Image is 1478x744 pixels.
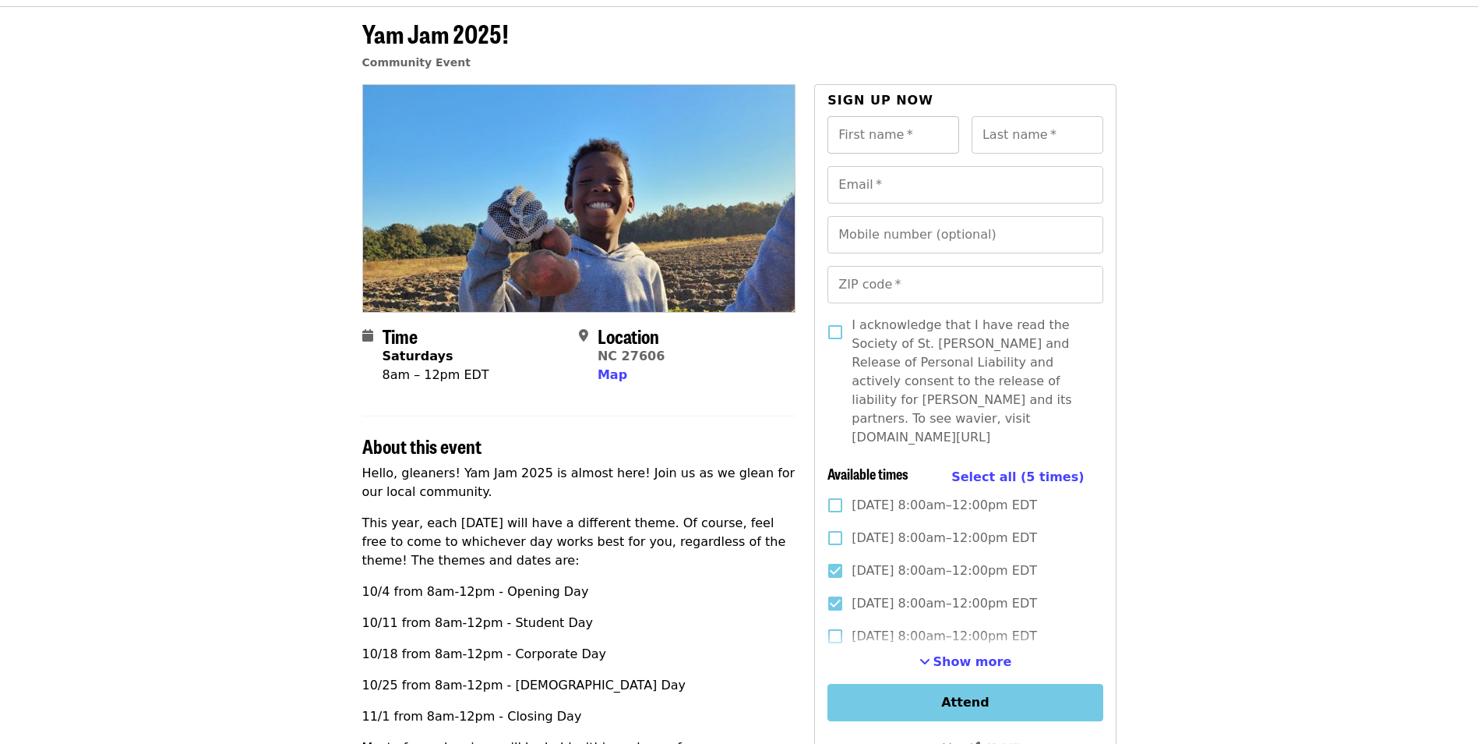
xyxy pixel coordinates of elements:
[951,466,1084,489] button: Select all (5 times)
[362,676,796,695] p: 10/25 from 8am-12pm - [DEMOGRAPHIC_DATA] Day
[852,594,1037,613] span: [DATE] 8:00am–12:00pm EDT
[362,707,796,726] p: 11/1 from 8am-12pm - Closing Day
[362,464,796,501] p: Hello, gleaners! Yam Jam 2025 is almost here! Join us as we glean for our local community.
[598,322,659,349] span: Location
[362,614,796,632] p: 10/11 from 8am-12pm - Student Day
[827,116,959,154] input: First name
[951,469,1084,484] span: Select all (5 times)
[598,367,627,382] span: Map
[362,583,796,601] p: 10/4 from 8am-12pm - Opening Day
[579,328,588,343] i: map-marker-alt icon
[362,15,509,51] span: Yam Jam 2025!
[363,85,795,311] img: Yam Jam 2025! organized by Society of St. Andrew
[827,166,1102,204] input: Email
[852,496,1037,515] span: [DATE] 8:00am–12:00pm EDT
[827,93,933,108] span: Sign up now
[362,645,796,664] p: 10/18 from 8am-12pm - Corporate Day
[852,316,1090,447] span: I acknowledge that I have read the Society of St. [PERSON_NAME] and Release of Personal Liability...
[383,322,418,349] span: Time
[362,514,796,570] p: This year, each [DATE] will have a different theme. Of course, feel free to come to whichever day...
[827,266,1102,303] input: ZIP code
[362,432,481,459] span: About this event
[383,366,489,384] div: 8am – 12pm EDT
[827,463,908,484] span: Available times
[852,562,1037,580] span: [DATE] 8:00am–12:00pm EDT
[933,654,1012,669] span: Show more
[362,328,373,343] i: calendar icon
[919,653,1012,671] button: See more timeslots
[852,529,1037,547] span: [DATE] 8:00am–12:00pm EDT
[972,116,1103,154] input: Last name
[827,216,1102,253] input: Mobile number (optional)
[598,366,627,384] button: Map
[383,349,453,363] strong: Saturdays
[827,684,1102,721] button: Attend
[598,349,665,363] a: NC 27606
[852,627,1037,646] span: [DATE] 8:00am–12:00pm EDT
[362,56,471,69] a: Community Event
